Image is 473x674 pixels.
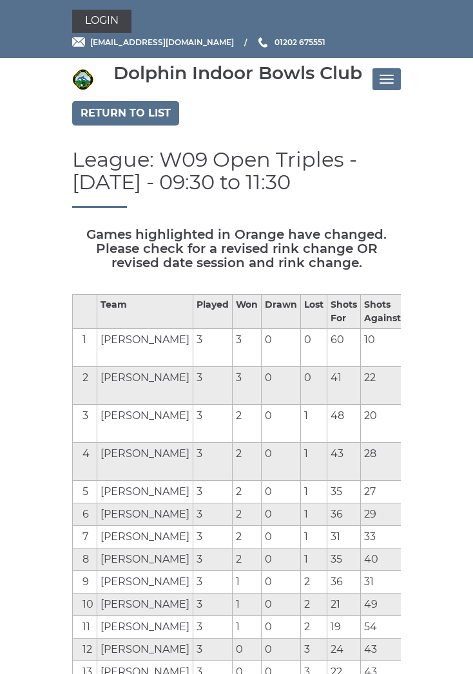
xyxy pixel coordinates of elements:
[301,570,327,593] td: 2
[361,525,405,548] td: 33
[90,37,234,47] span: [EMAIL_ADDRESS][DOMAIN_NAME]
[73,328,97,366] td: 1
[72,101,179,126] a: Return to list
[73,638,97,660] td: 12
[233,593,262,615] td: 1
[361,570,405,593] td: 31
[327,366,361,404] td: 41
[193,404,233,442] td: 3
[72,10,131,33] a: Login
[193,548,233,570] td: 3
[233,404,262,442] td: 2
[327,638,361,660] td: 24
[361,366,405,404] td: 22
[262,615,301,638] td: 0
[97,615,193,638] td: [PERSON_NAME]
[262,570,301,593] td: 0
[361,294,405,328] th: Shots Against
[233,503,262,525] td: 2
[73,570,97,593] td: 9
[97,503,193,525] td: [PERSON_NAME]
[233,570,262,593] td: 1
[262,525,301,548] td: 0
[301,328,327,366] td: 0
[72,69,93,90] img: Dolphin Indoor Bowls Club
[327,593,361,615] td: 21
[301,366,327,404] td: 0
[233,615,262,638] td: 1
[301,404,327,442] td: 1
[275,37,325,47] span: 01202 675551
[327,480,361,503] td: 35
[233,638,262,660] td: 0
[113,63,362,83] div: Dolphin Indoor Bowls Club
[73,548,97,570] td: 8
[72,36,234,48] a: Email [EMAIL_ADDRESS][DOMAIN_NAME]
[193,442,233,480] td: 3
[327,503,361,525] td: 36
[262,638,301,660] td: 0
[262,593,301,615] td: 0
[262,548,301,570] td: 0
[233,548,262,570] td: 2
[361,593,405,615] td: 49
[262,503,301,525] td: 0
[193,593,233,615] td: 3
[361,638,405,660] td: 43
[327,442,361,480] td: 43
[193,503,233,525] td: 3
[262,366,301,404] td: 0
[193,525,233,548] td: 3
[233,328,262,366] td: 3
[72,148,401,208] h1: League: W09 Open Triples - [DATE] - 09:30 to 11:30
[361,442,405,480] td: 28
[372,68,401,90] button: Toggle navigation
[193,366,233,404] td: 3
[72,37,85,47] img: Email
[97,366,193,404] td: [PERSON_NAME]
[97,442,193,480] td: [PERSON_NAME]
[233,442,262,480] td: 2
[233,366,262,404] td: 3
[361,404,405,442] td: 20
[301,548,327,570] td: 1
[262,442,301,480] td: 0
[193,328,233,366] td: 3
[262,480,301,503] td: 0
[193,294,233,328] th: Played
[193,480,233,503] td: 3
[233,480,262,503] td: 2
[327,525,361,548] td: 31
[73,615,97,638] td: 11
[327,328,361,366] td: 60
[73,442,97,480] td: 4
[327,294,361,328] th: Shots For
[97,525,193,548] td: [PERSON_NAME]
[256,36,325,48] a: Phone us 01202 675551
[193,638,233,660] td: 3
[97,548,193,570] td: [PERSON_NAME]
[327,615,361,638] td: 19
[97,570,193,593] td: [PERSON_NAME]
[262,404,301,442] td: 0
[361,328,405,366] td: 10
[73,404,97,442] td: 3
[301,615,327,638] td: 2
[301,593,327,615] td: 2
[97,328,193,366] td: [PERSON_NAME]
[262,294,301,328] th: Drawn
[97,593,193,615] td: [PERSON_NAME]
[233,294,262,328] th: Won
[73,480,97,503] td: 5
[301,442,327,480] td: 1
[97,480,193,503] td: [PERSON_NAME]
[361,548,405,570] td: 40
[361,615,405,638] td: 54
[327,548,361,570] td: 35
[233,525,262,548] td: 2
[73,503,97,525] td: 6
[193,570,233,593] td: 3
[327,570,361,593] td: 36
[301,480,327,503] td: 1
[301,638,327,660] td: 3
